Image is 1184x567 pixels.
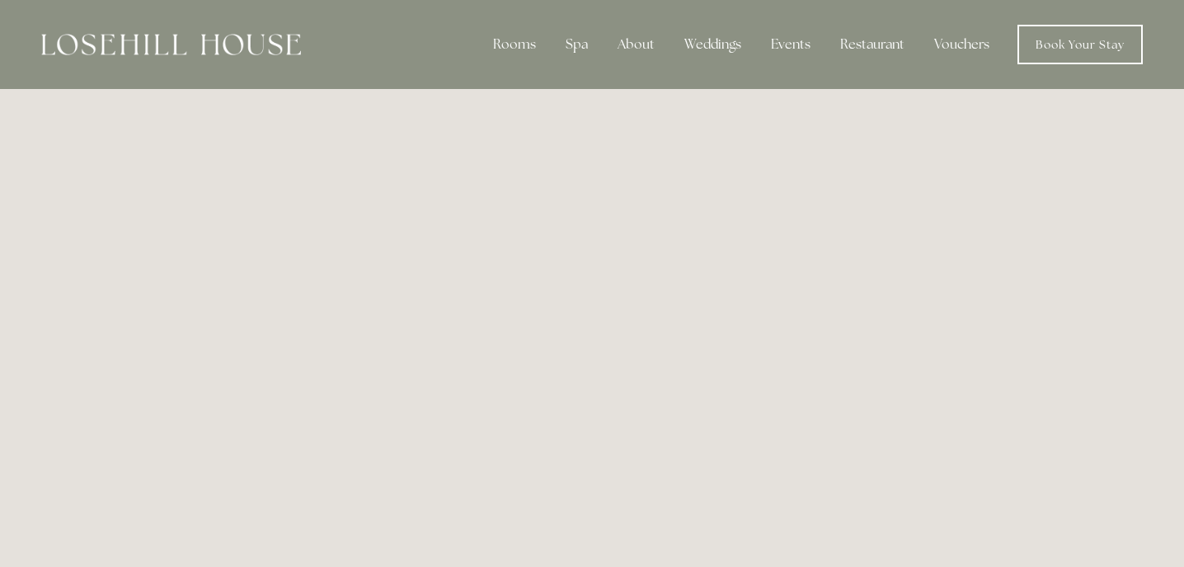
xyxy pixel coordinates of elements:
[41,34,301,55] img: Losehill House
[827,28,918,61] div: Restaurant
[671,28,754,61] div: Weddings
[921,28,1003,61] a: Vouchers
[480,28,549,61] div: Rooms
[1017,25,1143,64] a: Book Your Stay
[552,28,601,61] div: Spa
[758,28,824,61] div: Events
[604,28,668,61] div: About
